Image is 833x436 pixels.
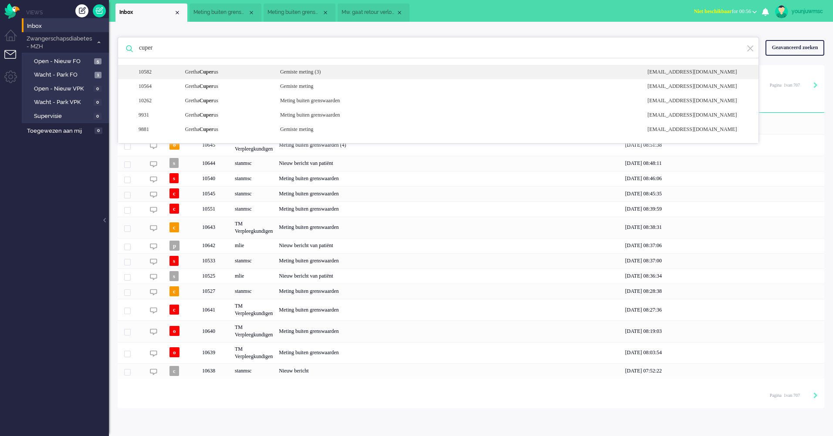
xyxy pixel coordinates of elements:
div: TM Verpleegkundigen [232,299,276,320]
div: mlie [232,268,276,284]
div: 10540 [199,171,232,186]
span: Open - Nieuw VPK [34,85,91,93]
div: 10582 [134,68,179,76]
div: 10640 [118,320,824,342]
div: 10641 [118,299,824,320]
li: Tickets menu [4,50,24,70]
a: younjuwmsc [773,5,824,18]
span: c [169,366,179,376]
div: Gretha us [179,111,274,119]
div: stanmsc [232,201,276,217]
div: Creëer ticket [75,4,88,17]
span: 0 [94,99,102,106]
div: Pagination [770,78,818,91]
img: ic_chat_grey.svg [150,288,157,296]
div: 10525 [199,268,232,284]
div: Meting buiten grenswaarden [276,342,622,363]
div: [DATE] 08:45:35 [622,186,824,201]
div: 10551 [118,201,824,217]
span: 1 [95,72,102,78]
div: 10639 [118,342,824,363]
div: TM Verpleegkundigen [232,217,276,238]
span: c [169,222,179,232]
div: Meting buiten grenswaarden [274,97,641,104]
div: Close tab [248,9,255,16]
div: Gretha us [179,68,274,76]
span: s [169,173,179,183]
span: 5 [94,58,102,65]
div: [DATE] 08:51:38 [622,134,824,155]
img: ic_chat_grey.svg [150,225,157,232]
div: stanmsc [232,253,276,268]
div: Meting buiten grenswaarden [276,284,622,299]
div: Meting buiten grenswaarden [276,217,622,238]
div: Gemiste meting [274,126,641,133]
img: ic-exit.svg [746,44,754,53]
span: Wacht - Park FO [34,71,92,79]
img: flow_omnibird.svg [4,3,20,19]
img: ic_chat_grey.svg [150,368,157,376]
div: Meting buiten grenswaarden [276,320,622,342]
div: [DATE] 08:37:06 [622,238,824,253]
div: 10525 [118,268,824,284]
div: [DATE] 08:46:06 [622,171,824,186]
div: Gretha us [179,83,274,90]
span: Supervisie [34,112,91,121]
span: c [169,188,179,198]
div: 10527 [118,284,824,299]
span: c [169,204,179,214]
div: 10643 [118,217,824,238]
div: 10527 [199,284,232,299]
span: for 00:56 [694,8,751,14]
div: [DATE] 08:38:31 [622,217,824,238]
div: Geavanceerd zoeken [765,40,824,55]
span: o [169,326,179,336]
img: ic_chat_grey.svg [150,161,157,168]
div: Meting buiten grenswaarden [276,186,622,201]
span: s [169,256,179,266]
img: avatar [775,5,788,18]
input: Page [782,392,786,399]
div: TM Verpleegkundigen [232,320,276,342]
div: Meting buiten grenswaarden [274,111,641,119]
img: ic_chat_grey.svg [150,258,157,265]
div: 10533 [118,253,824,268]
div: stanmsc [232,186,276,201]
span: Inbox [27,22,109,30]
li: 10510 [338,3,410,22]
img: ic_chat_grey.svg [150,273,157,281]
div: 10639 [199,342,232,363]
div: [DATE] 08:39:59 [622,201,824,217]
div: [EMAIL_ADDRESS][DOMAIN_NAME] [641,68,755,76]
div: [EMAIL_ADDRESS][DOMAIN_NAME] [641,83,755,90]
div: [EMAIL_ADDRESS][DOMAIN_NAME] [641,111,755,119]
div: Nieuw bericht van patiënt [276,238,622,253]
div: [DATE] 08:03:54 [622,342,824,363]
div: Nieuw bericht van patiënt [276,268,622,284]
a: Inbox [25,21,109,30]
div: [DATE] 08:19:03 [622,320,824,342]
span: Inbox [119,9,174,16]
img: ic_chat_grey.svg [150,350,157,357]
div: [DATE] 07:52:22 [622,363,824,379]
b: Cuper [200,112,214,118]
div: 10644 [199,156,232,171]
div: Next [813,392,818,400]
button: Niet beschikbaarfor 00:56 [689,5,762,18]
div: stanmsc [232,363,276,379]
div: younjuwmsc [792,7,824,16]
span: Mw. gaat retour verloskundige. App stoppen. [342,9,396,16]
li: Niet beschikbaarfor 00:56 [689,3,762,22]
div: 10642 [118,238,824,253]
b: Cuper [200,97,214,104]
div: [DATE] 08:48:11 [622,156,824,171]
div: Close tab [322,9,329,16]
div: Meting buiten grenswaarden [276,171,622,186]
div: stanmsc [232,171,276,186]
div: 10262 [134,97,179,104]
img: ic_chat_grey.svg [150,142,157,150]
div: stanmsc [232,156,276,171]
b: Cuper [200,69,214,75]
input: Zoek: ticket ID, patiëntnaam, klant ID, inhoud, titel, adres [132,37,747,58]
span: c [169,286,179,296]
